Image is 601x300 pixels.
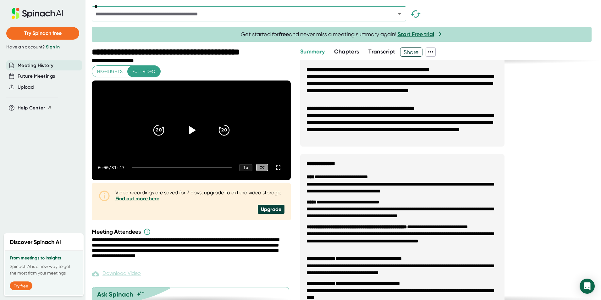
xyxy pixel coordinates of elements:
[395,9,404,18] button: Open
[18,104,52,112] button: Help Center
[18,104,45,112] span: Help Center
[10,238,61,247] h2: Discover Spinach AI
[46,44,60,50] a: Sign in
[6,44,79,50] div: Have an account?
[10,263,78,276] p: Spinach AI is a new way to get the most from your meetings
[115,196,159,202] a: Find out more here
[98,165,124,170] div: 0:00 / 31:47
[256,164,268,171] div: CC
[258,205,284,214] div: Upgrade
[97,291,133,298] div: Ask Spinach
[279,31,289,38] b: free
[127,66,160,77] button: Full video
[92,270,141,278] div: Paid feature
[400,47,422,57] button: Share
[92,66,128,77] button: Highlights
[115,190,284,202] div: Video recordings are saved for 7 days, upgrade to extend video storage.
[368,47,395,56] button: Transcript
[300,47,325,56] button: Summary
[10,281,32,290] button: Try free
[239,164,252,171] div: 1 x
[18,73,55,80] button: Future Meetings
[398,31,434,38] a: Start Free trial
[580,279,595,294] div: Open Intercom Messenger
[97,68,123,75] span: Highlights
[334,48,359,55] span: Chapters
[368,48,395,55] span: Transcript
[24,30,62,36] span: Try Spinach free
[400,47,422,58] span: Share
[10,256,78,261] h3: From meetings to insights
[18,84,34,91] button: Upload
[241,31,443,38] span: Get started for and never miss a meeting summary again!
[6,27,79,40] button: Try Spinach free
[18,62,53,69] button: Meeting History
[132,68,155,75] span: Full video
[334,47,359,56] button: Chapters
[300,48,325,55] span: Summary
[92,228,292,236] div: Meeting Attendees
